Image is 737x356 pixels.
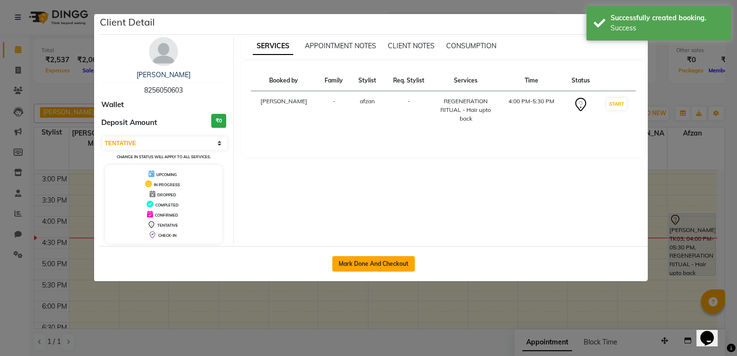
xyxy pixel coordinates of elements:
[388,41,435,50] span: CLIENT NOTES
[439,97,493,123] div: REGENERATION RITUAL - Hair upto back
[446,41,496,50] span: CONSUMPTION
[144,86,183,95] span: 8256050603
[158,233,177,238] span: CHECK-IN
[317,91,351,129] td: -
[155,203,178,207] span: COMPLETED
[499,91,564,129] td: 4:00 PM-5:30 PM
[253,38,293,55] span: SERVICES
[611,13,724,23] div: Successfully created booking.
[433,70,499,91] th: Services
[156,172,177,177] span: UPCOMING
[696,317,727,346] iframe: chat widget
[607,98,627,110] button: START
[157,223,178,228] span: TENTATIVE
[332,256,415,272] button: Mark Done And Checkout
[564,70,598,91] th: Status
[155,213,178,218] span: CONFIRMED
[117,154,211,159] small: Change in status will apply to all services.
[136,70,191,79] a: [PERSON_NAME]
[101,117,157,128] span: Deposit Amount
[384,70,433,91] th: Req. Stylist
[384,91,433,129] td: -
[101,99,124,110] span: Wallet
[317,70,351,91] th: Family
[157,192,176,197] span: DROPPED
[499,70,564,91] th: Time
[211,114,226,128] h3: ₹0
[611,23,724,33] div: Success
[351,70,384,91] th: Stylist
[100,15,155,29] h5: Client Detail
[149,37,178,66] img: avatar
[305,41,376,50] span: APPOINTMENT NOTES
[360,97,375,105] span: afzan
[154,182,180,187] span: IN PROGRESS
[251,91,317,129] td: [PERSON_NAME]
[251,70,317,91] th: Booked by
